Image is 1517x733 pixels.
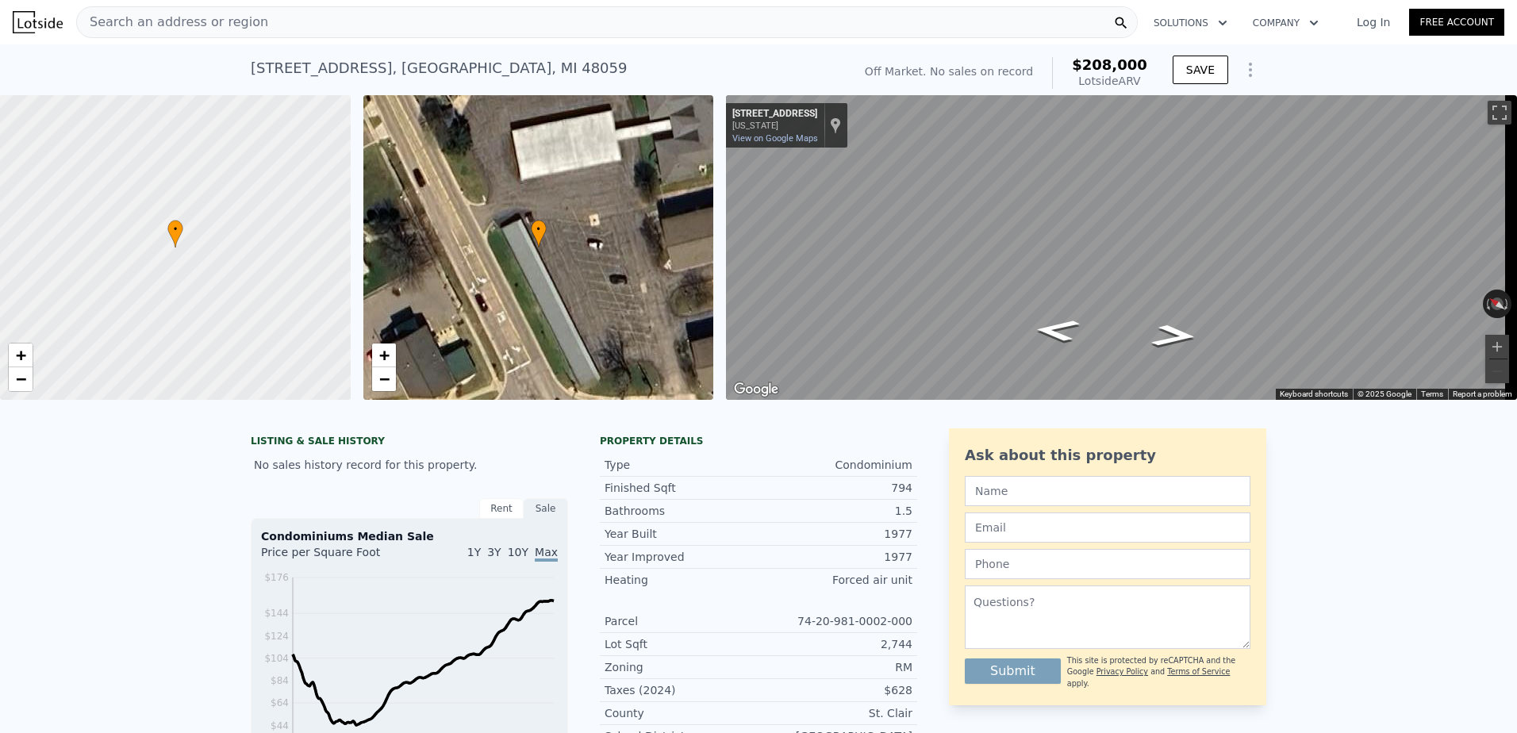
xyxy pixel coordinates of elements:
[1453,390,1512,398] a: Report a problem
[1072,56,1147,73] span: $208,000
[16,369,26,389] span: −
[965,549,1250,579] input: Phone
[531,222,547,236] span: •
[264,572,289,583] tspan: $176
[758,503,912,519] div: 1.5
[605,503,758,519] div: Bathrooms
[1488,101,1511,125] button: Toggle fullscreen view
[1235,54,1266,86] button: Show Options
[965,658,1061,684] button: Submit
[271,720,289,731] tspan: $44
[1072,73,1147,89] div: Lotside ARV
[9,367,33,391] a: Zoom out
[1096,667,1148,676] a: Privacy Policy
[726,95,1517,400] div: Street View
[732,121,817,131] div: [US_STATE]
[524,498,568,519] div: Sale
[378,369,389,389] span: −
[758,705,912,721] div: St. Clair
[167,220,183,248] div: •
[1421,390,1443,398] a: Terms (opens in new tab)
[730,379,782,400] a: Open this area in Google Maps (opens a new window)
[271,697,289,708] tspan: $64
[965,512,1250,543] input: Email
[531,220,547,248] div: •
[1015,313,1100,347] path: Go Northwest, Lakeshore Rd
[605,480,758,496] div: Finished Sqft
[605,705,758,721] div: County
[1132,319,1216,352] path: Go Southeast, Lakeshore Rd
[167,222,183,236] span: •
[1167,667,1230,676] a: Terms of Service
[16,345,26,365] span: +
[479,498,524,519] div: Rent
[605,659,758,675] div: Zoning
[758,613,912,629] div: 74-20-981-0002-000
[77,13,268,32] span: Search an address or region
[758,659,912,675] div: RM
[264,608,289,619] tspan: $144
[378,345,389,365] span: +
[758,526,912,542] div: 1977
[726,95,1517,400] div: Map
[830,117,841,134] a: Show location on map
[758,572,912,588] div: Forced air unit
[605,636,758,652] div: Lot Sqft
[1280,389,1348,400] button: Keyboard shortcuts
[1485,359,1509,383] button: Zoom out
[372,367,396,391] a: Zoom out
[732,108,817,121] div: [STREET_ADDRESS]
[605,682,758,698] div: Taxes (2024)
[1067,655,1250,689] div: This site is protected by reCAPTCHA and the Google and apply.
[251,57,627,79] div: [STREET_ADDRESS] , [GEOGRAPHIC_DATA] , MI 48059
[1141,9,1240,37] button: Solutions
[758,682,912,698] div: $628
[865,63,1033,79] div: Off Market. No sales on record
[1483,290,1492,318] button: Rotate counterclockwise
[1485,335,1509,359] button: Zoom in
[261,528,558,544] div: Condominiums Median Sale
[9,343,33,367] a: Zoom in
[13,11,63,33] img: Lotside
[605,613,758,629] div: Parcel
[1482,290,1512,317] button: Reset the view
[264,653,289,664] tspan: $104
[605,457,758,473] div: Type
[758,636,912,652] div: 2,744
[732,133,818,144] a: View on Google Maps
[271,675,289,686] tspan: $84
[1173,56,1228,84] button: SAVE
[605,572,758,588] div: Heating
[372,343,396,367] a: Zoom in
[600,435,917,447] div: Property details
[758,480,912,496] div: 794
[1338,14,1409,30] a: Log In
[758,549,912,565] div: 1977
[467,546,481,558] span: 1Y
[261,544,409,570] div: Price per Square Foot
[251,435,568,451] div: LISTING & SALE HISTORY
[1409,9,1504,36] a: Free Account
[508,546,528,558] span: 10Y
[1504,290,1512,318] button: Rotate clockwise
[487,546,501,558] span: 3Y
[730,379,782,400] img: Google
[1358,390,1411,398] span: © 2025 Google
[965,444,1250,466] div: Ask about this property
[605,526,758,542] div: Year Built
[758,457,912,473] div: Condominium
[965,476,1250,506] input: Name
[535,546,558,562] span: Max
[264,631,289,642] tspan: $124
[251,451,568,479] div: No sales history record for this property.
[605,549,758,565] div: Year Improved
[1240,9,1331,37] button: Company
